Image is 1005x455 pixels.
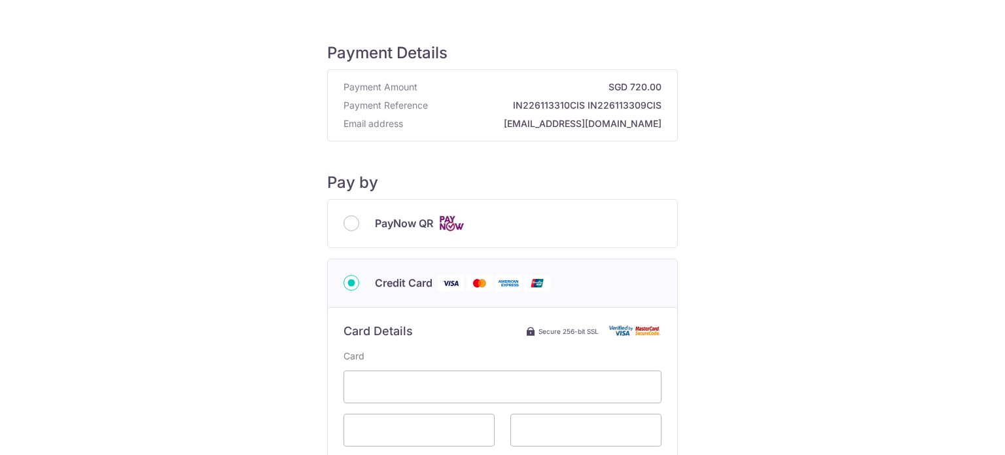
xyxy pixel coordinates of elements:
[344,215,661,232] div: PayNow QR Cards logo
[344,117,403,130] span: Email address
[438,275,464,291] img: Visa
[344,81,417,94] span: Payment Amount
[524,275,550,291] img: Union Pay
[355,379,650,395] iframe: Secure card number input frame
[467,275,493,291] img: Mastercard
[344,350,364,363] label: Card
[344,99,428,112] span: Payment Reference
[344,275,661,291] div: Credit Card Visa Mastercard American Express Union Pay
[609,325,661,337] img: Card secure
[355,422,484,438] iframe: Secure card expiration date input frame
[438,215,465,232] img: Cards logo
[521,422,650,438] iframe: Secure card security code input frame
[327,43,678,63] h5: Payment Details
[408,117,661,130] strong: [EMAIL_ADDRESS][DOMAIN_NAME]
[423,81,661,94] strong: SGD 720.00
[433,99,661,112] strong: IN226113310CIS IN226113309CIS
[375,275,432,291] span: Credit Card
[538,326,599,337] span: Secure 256-bit SSL
[495,275,521,291] img: American Express
[344,323,413,339] h6: Card Details
[327,173,678,192] h5: Pay by
[375,215,433,231] span: PayNow QR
